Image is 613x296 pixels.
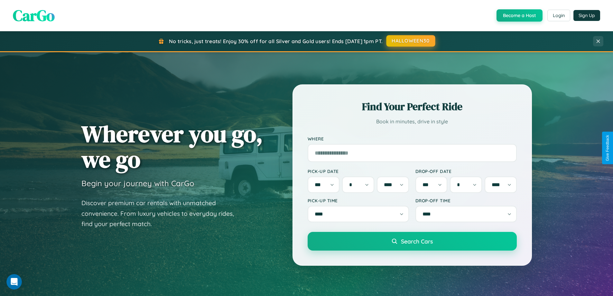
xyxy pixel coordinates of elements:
[308,117,517,126] p: Book in minutes, drive in style
[547,10,570,21] button: Login
[308,100,517,114] h2: Find Your Perfect Ride
[81,178,194,188] h3: Begin your journey with CarGo
[573,10,600,21] button: Sign Up
[6,274,22,290] iframe: Intercom live chat
[415,198,517,203] label: Drop-off Time
[308,198,409,203] label: Pick-up Time
[81,121,263,172] h1: Wherever you go, we go
[169,38,383,44] span: No tricks, just treats! Enjoy 30% off for all Silver and Gold users! Ends [DATE] 1pm PT.
[308,136,517,141] label: Where
[13,5,55,26] span: CarGo
[497,9,543,22] button: Become a Host
[308,168,409,174] label: Pick-up Date
[386,35,435,47] button: HALLOWEEN30
[81,198,242,229] p: Discover premium car rentals with unmatched convenience. From luxury vehicles to everyday rides, ...
[401,238,433,245] span: Search Cars
[308,232,517,251] button: Search Cars
[415,168,517,174] label: Drop-off Date
[605,135,610,161] div: Give Feedback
